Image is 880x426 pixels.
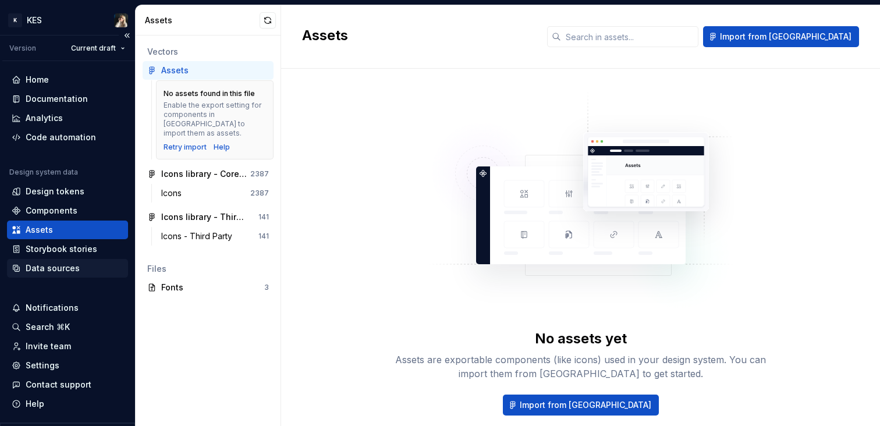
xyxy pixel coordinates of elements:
a: Data sources [7,259,128,278]
a: Code automation [7,128,128,147]
div: Files [147,263,269,275]
div: Home [26,74,49,86]
a: Fonts3 [143,278,274,297]
div: Assets [145,15,260,26]
div: Enable the export setting for components in [GEOGRAPHIC_DATA] to import them as assets. [164,101,266,138]
div: Components [26,205,77,216]
span: Import from [GEOGRAPHIC_DATA] [520,399,651,411]
div: Version [9,44,36,53]
div: 141 [258,212,269,222]
div: Data sources [26,262,80,274]
div: Icons [161,187,186,199]
div: Design system data [9,168,78,177]
button: Import from [GEOGRAPHIC_DATA] [503,395,659,416]
a: Documentation [7,90,128,108]
div: Vectors [147,46,269,58]
a: Invite team [7,337,128,356]
span: Import from [GEOGRAPHIC_DATA] [720,31,851,42]
div: Settings [26,360,59,371]
h2: Assets [302,26,533,45]
a: Assets [7,221,128,239]
div: Contact support [26,379,91,390]
div: Help [26,398,44,410]
button: KKESKatarzyna Tomżyńska [2,8,133,33]
a: Icons library - Core Icons2387 [143,165,274,183]
button: Collapse sidebar [119,27,135,44]
a: Components [7,201,128,220]
button: Notifications [7,299,128,317]
a: Icons2387 [157,184,274,203]
div: 141 [258,232,269,241]
div: 3 [264,283,269,292]
div: Code automation [26,132,96,143]
img: Katarzyna Tomżyńska [114,13,128,27]
a: Assets [143,61,274,80]
div: Icons library - Core Icons [161,168,248,180]
button: Search ⌘K [7,318,128,336]
div: Icons - Third Party [161,230,237,242]
div: Assets are exportable components (like icons) used in your design system. You can import them fro... [395,353,767,381]
a: Design tokens [7,182,128,201]
div: Assets [26,224,53,236]
button: Help [7,395,128,413]
input: Search in assets... [561,26,698,47]
button: Retry import [164,143,207,152]
div: Fonts [161,282,264,293]
a: Icons library - Third Party Icons141 [143,208,274,226]
div: Search ⌘K [26,321,70,333]
div: Icons library - Third Party Icons [161,211,248,223]
div: Storybook stories [26,243,97,255]
div: 2387 [250,169,269,179]
div: No assets found in this file [164,89,255,98]
a: Icons - Third Party141 [157,227,274,246]
div: Invite team [26,340,71,352]
a: Help [214,143,230,152]
div: Documentation [26,93,88,105]
div: KES [27,15,42,26]
a: Settings [7,356,128,375]
div: 2387 [250,189,269,198]
a: Home [7,70,128,89]
a: Analytics [7,109,128,127]
div: Assets [161,65,189,76]
div: K [8,13,22,27]
div: No assets yet [535,329,627,348]
button: Current draft [66,40,130,56]
span: Current draft [71,44,116,53]
div: Analytics [26,112,63,124]
div: Notifications [26,302,79,314]
button: Import from [GEOGRAPHIC_DATA] [703,26,859,47]
a: Storybook stories [7,240,128,258]
button: Contact support [7,375,128,394]
div: Design tokens [26,186,84,197]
